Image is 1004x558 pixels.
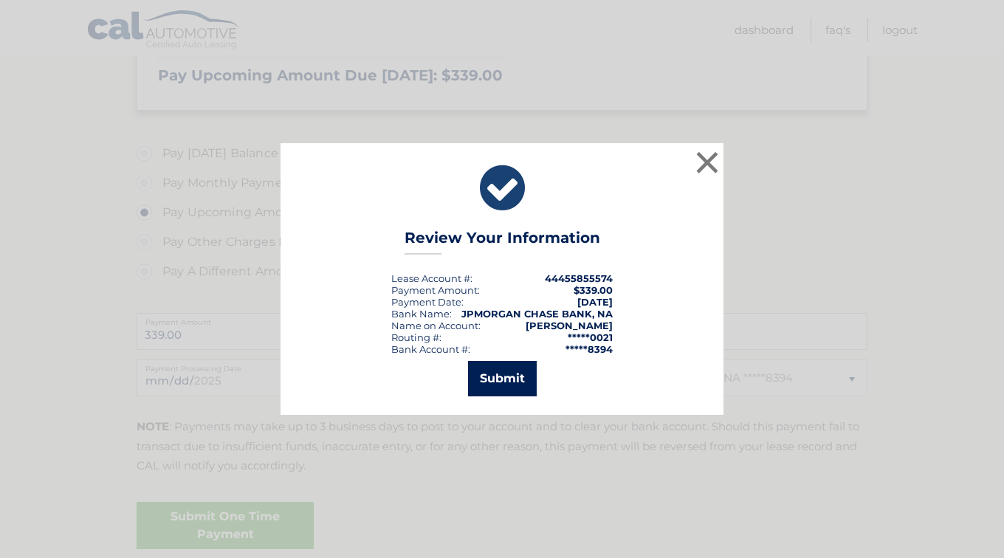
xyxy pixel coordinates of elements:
[391,308,452,320] div: Bank Name:
[577,296,613,308] span: [DATE]
[391,284,480,296] div: Payment Amount:
[391,296,464,308] div: :
[391,296,461,308] span: Payment Date
[692,148,722,177] button: ×
[526,320,613,331] strong: [PERSON_NAME]
[468,361,537,396] button: Submit
[545,272,613,284] strong: 44455855574
[391,272,472,284] div: Lease Account #:
[391,320,481,331] div: Name on Account:
[461,308,613,320] strong: JPMORGAN CHASE BANK, NA
[405,229,600,255] h3: Review Your Information
[391,343,470,355] div: Bank Account #:
[391,331,441,343] div: Routing #:
[574,284,613,296] span: $339.00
